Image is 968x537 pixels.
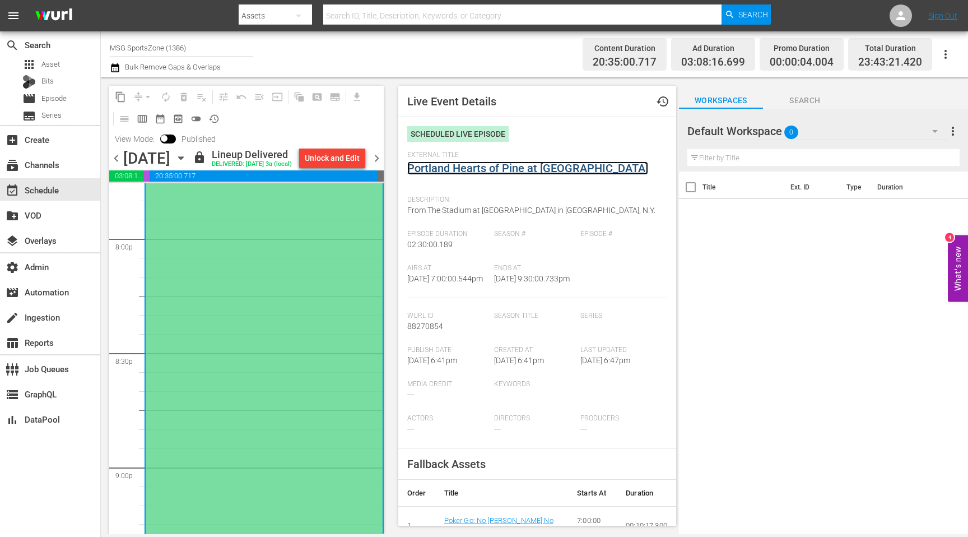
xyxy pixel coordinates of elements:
div: Content Duration [593,40,657,56]
span: External Title [407,151,662,160]
span: Event History [656,95,669,108]
span: Create [6,133,19,147]
span: Wurl Id [407,312,488,321]
th: Starts At [568,480,617,507]
span: Directors [494,414,575,423]
span: Admin [6,261,19,274]
span: [DATE] 6:41pm [494,356,544,365]
span: Search [763,94,847,108]
span: preview_outlined [173,113,184,124]
a: Poker Go: No [PERSON_NAME] No Future 107: Episode 7 [444,516,553,535]
span: DataPool [6,413,19,427]
span: [DATE] 9:30:00.733pm [494,274,570,283]
th: Title [702,172,784,203]
span: Ingestion [6,311,19,325]
div: DELIVERED: [DATE] 3a (local) [212,161,292,168]
span: Producers [580,414,662,423]
div: Lineup Delivered [212,149,292,161]
span: toggle_off [190,113,202,124]
span: date_range_outlined [155,113,166,124]
div: 4 [945,233,954,242]
span: Clear Lineup [193,88,211,106]
span: content_copy [115,91,126,103]
th: Title [435,480,569,507]
span: more_vert [946,124,960,138]
span: Revert to Primary Episode [232,88,250,106]
th: Duration [871,172,938,203]
span: Publish Date [407,346,488,355]
span: Month Calendar View [151,110,169,128]
span: GraphQL [6,388,19,401]
span: View Mode: [109,135,160,143]
span: Search [738,4,768,25]
span: menu [7,9,20,22]
span: Last Updated [580,346,662,355]
button: history [649,88,676,115]
div: Bits [22,75,36,89]
span: chevron_left [109,151,123,165]
span: 23:43:21.420 [858,56,922,69]
span: Episode Duration [407,230,488,239]
span: VOD [6,209,19,223]
span: 0 [784,121,798,144]
span: [DATE] 6:41pm [407,356,457,365]
span: Loop Content [157,88,175,106]
span: --- [580,424,587,433]
span: Create Search Block [308,88,326,106]
a: Sign Out [928,11,957,20]
span: Live Event Details [407,95,496,108]
span: history_outlined [208,113,220,124]
a: Portland Hearts of Pine at [GEOGRAPHIC_DATA] [407,161,648,175]
span: Keywords [494,380,575,389]
span: View History [205,110,223,128]
span: Series [22,109,36,123]
span: Published [176,135,221,143]
span: Series [580,312,662,321]
span: Description: [407,196,662,205]
div: Ad Duration [681,40,745,56]
span: View Backup [169,110,187,128]
span: 20:35:00.717 [150,170,378,182]
span: Ends At [494,264,575,273]
span: Series [41,110,62,121]
span: Created At [494,346,575,355]
span: Channels [6,159,19,172]
span: From The Stadium at [GEOGRAPHIC_DATA] in [GEOGRAPHIC_DATA], N.Y. [407,206,655,215]
button: Unlock and Edit [299,148,365,168]
span: [DATE] 7:00:00.544pm [407,274,483,283]
span: Search [6,39,19,52]
span: Week Calendar View [133,110,151,128]
span: --- [407,424,414,433]
span: Select an event to delete [175,88,193,106]
img: ans4CAIJ8jUAAAAAAAAAAAAAAAAAAAAAAAAgQb4GAAAAAAAAAAAAAAAAAAAAAAAAJMjXAAAAAAAAAAAAAAAAAAAAAAAAgAT5G... [27,3,81,29]
div: Promo Duration [770,40,834,56]
span: Actors [407,414,488,423]
span: 88270854 [407,322,443,331]
span: Download as CSV [344,86,366,108]
span: Reports [6,336,19,350]
span: calendar_view_week_outlined [137,113,148,124]
span: Schedule [6,184,19,197]
button: Search [722,4,771,25]
span: Refresh All Search Blocks [286,86,308,108]
span: Day Calendar View [111,108,133,129]
span: Overlays [6,234,19,248]
span: Season Title [494,312,575,321]
th: Duration [617,480,676,507]
span: Create Series Block [326,88,344,106]
div: Total Duration [858,40,922,56]
span: Update Metadata from Key Asset [268,88,286,106]
span: Fallback Assets [407,457,486,471]
span: chevron_right [370,151,384,165]
span: --- [494,424,501,433]
span: Asset [41,59,60,70]
span: 20:35:00.717 [593,56,657,69]
span: 00:00:04.004 [770,56,834,69]
span: 00:16:38.580 [378,170,384,182]
span: Season # [494,230,575,239]
span: lock [193,151,206,164]
span: 03:08:16.699 [681,56,745,69]
span: Toggle to switch from Published to Draft view. [160,135,168,142]
th: Ext. ID [784,172,839,203]
span: Workspaces [679,94,763,108]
